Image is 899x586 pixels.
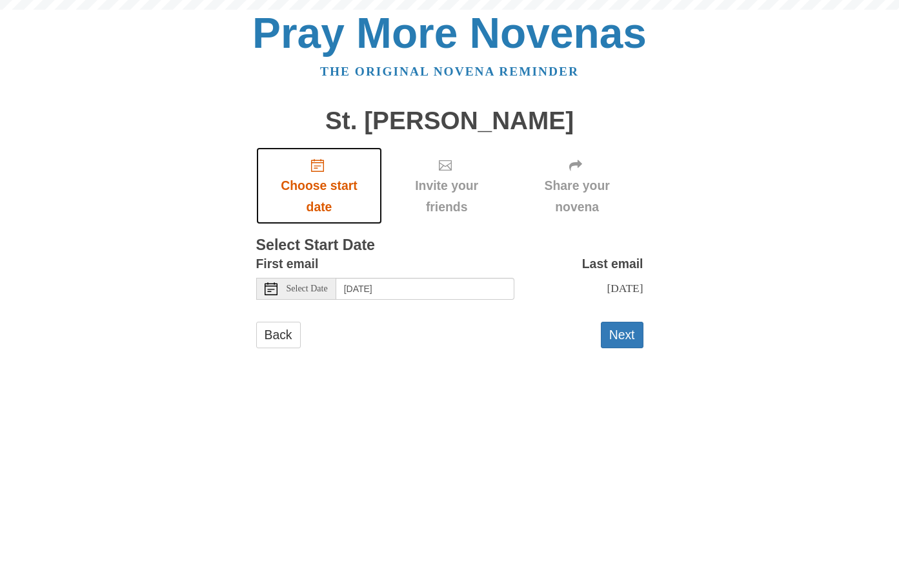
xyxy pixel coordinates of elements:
[287,284,328,293] span: Select Date
[252,9,647,57] a: Pray More Novenas
[607,282,643,295] span: [DATE]
[511,147,643,224] div: Click "Next" to confirm your start date first.
[601,322,643,348] button: Next
[269,175,370,218] span: Choose start date
[524,175,631,218] span: Share your novena
[256,322,301,348] a: Back
[256,147,383,224] a: Choose start date
[382,147,510,224] div: Click "Next" to confirm your start date first.
[256,253,319,275] label: First email
[395,175,498,218] span: Invite your friends
[582,253,643,275] label: Last email
[320,65,579,78] a: The original novena reminder
[256,237,643,254] h3: Select Start Date
[256,107,643,135] h1: St. [PERSON_NAME]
